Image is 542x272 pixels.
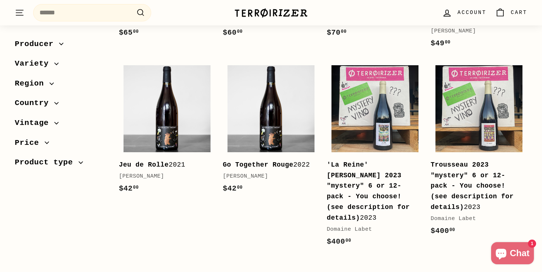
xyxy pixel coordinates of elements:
[15,95,107,115] button: Country
[15,97,54,110] span: Country
[431,60,527,244] a: Trousseau 2023 "mystery" 6 or 12-pack - You choose! (see description for details)2023Domaine Labet
[223,184,243,193] span: $42
[431,227,455,235] span: $400
[327,60,423,255] a: 'La Reine' [PERSON_NAME] 2023 "mystery" 6 or 12-pack - You choose! (see description for details)2...
[345,238,351,243] sup: 00
[119,161,168,168] b: Jeu de Rolle
[223,161,293,168] b: Go Together Rouge
[511,8,527,17] span: Cart
[341,29,347,34] sup: 00
[15,117,54,129] span: Vintage
[133,29,139,34] sup: 00
[119,184,139,193] span: $42
[445,40,450,45] sup: 00
[223,160,312,170] div: 2022
[15,76,107,95] button: Region
[15,135,107,155] button: Price
[489,242,536,266] inbox-online-store-chat: Shopify online store chat
[237,185,243,190] sup: 00
[327,160,416,223] div: 2023
[327,28,347,37] span: $70
[431,27,520,36] div: [PERSON_NAME]
[15,58,54,70] span: Variety
[491,2,532,24] a: Cart
[223,172,312,181] div: [PERSON_NAME]
[223,28,243,37] span: $60
[15,77,49,90] span: Region
[15,157,79,169] span: Product type
[438,2,491,24] a: Account
[15,36,107,56] button: Producer
[133,185,139,190] sup: 00
[15,115,107,135] button: Vintage
[119,172,208,181] div: [PERSON_NAME]
[327,225,416,234] div: Domaine Labet
[119,60,215,202] a: Jeu de Rolle2021[PERSON_NAME]
[223,60,319,202] a: Go Together Rouge2022[PERSON_NAME]
[15,137,45,149] span: Price
[327,237,351,246] span: $400
[327,161,410,222] b: 'La Reine' [PERSON_NAME] 2023 "mystery" 6 or 12-pack - You choose! (see description for details)
[15,56,107,76] button: Variety
[431,160,520,213] div: 2023
[449,227,455,233] sup: 00
[15,38,59,50] span: Producer
[431,215,520,223] div: Domaine Labet
[119,160,208,170] div: 2021
[15,155,107,175] button: Product type
[458,8,486,17] span: Account
[237,29,243,34] sup: 00
[431,161,514,211] b: Trousseau 2023 "mystery" 6 or 12-pack - You choose! (see description for details)
[431,39,451,48] span: $49
[119,28,139,37] span: $65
